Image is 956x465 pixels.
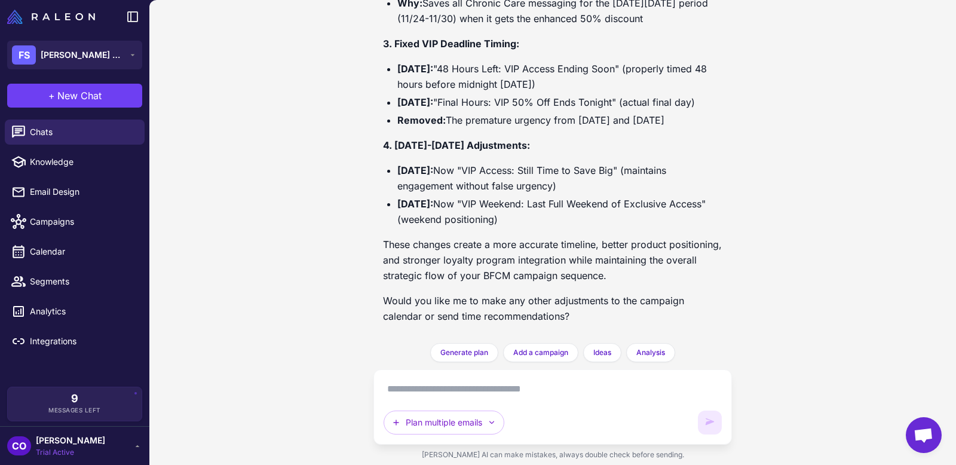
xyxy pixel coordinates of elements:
[12,45,36,65] div: FS
[48,406,101,415] span: Messages Left
[48,88,55,103] span: +
[5,209,145,234] a: Campaigns
[593,347,611,358] span: Ideas
[383,237,722,283] p: These changes create a more accurate timeline, better product positioning, and stronger loyalty p...
[373,445,732,465] div: [PERSON_NAME] AI can make mistakes, always double check before sending.
[30,155,135,169] span: Knowledge
[36,434,105,447] span: [PERSON_NAME]
[397,163,722,194] li: Now "VIP Access: Still Time to Save Big" (maintains engagement without false urgency)
[30,335,135,348] span: Integrations
[5,239,145,264] a: Calendar
[383,38,519,50] strong: 3. Fixed VIP Deadline Timing:
[397,112,722,128] li: The premature urgency from [DATE] and [DATE]
[397,63,433,75] strong: [DATE]:
[7,10,100,24] a: Raleon Logo
[30,305,135,318] span: Analytics
[5,120,145,145] a: Chats
[5,149,145,175] a: Knowledge
[57,88,102,103] span: New Chat
[397,164,433,176] strong: [DATE]:
[30,245,135,258] span: Calendar
[626,343,675,362] button: Analysis
[503,343,578,362] button: Add a campaign
[5,269,145,294] a: Segments
[7,41,142,69] button: FS[PERSON_NAME] Botanicals
[397,198,433,210] strong: [DATE]:
[397,114,446,126] strong: Removed:
[513,347,568,358] span: Add a campaign
[383,139,530,151] strong: 4. [DATE]-[DATE] Adjustments:
[384,411,504,435] button: Plan multiple emails
[41,48,124,62] span: [PERSON_NAME] Botanicals
[30,275,135,288] span: Segments
[36,447,105,458] span: Trial Active
[7,84,142,108] button: +New Chat
[397,96,433,108] strong: [DATE]:
[30,215,135,228] span: Campaigns
[5,299,145,324] a: Analytics
[5,329,145,354] a: Integrations
[71,393,78,404] span: 9
[397,61,722,92] li: "48 Hours Left: VIP Access Ending Soon" (properly timed 48 hours before midnight [DATE])
[440,347,488,358] span: Generate plan
[906,417,942,453] div: Open chat
[30,126,135,139] span: Chats
[397,94,722,110] li: "Final Hours: VIP 50% Off Ends Tonight" (actual final day)
[636,347,665,358] span: Analysis
[7,436,31,455] div: CO
[397,196,722,227] li: Now "VIP Weekend: Last Full Weekend of Exclusive Access" (weekend positioning)
[383,293,722,324] p: Would you like me to make any other adjustments to the campaign calendar or send time recommendat...
[583,343,621,362] button: Ideas
[7,10,95,24] img: Raleon Logo
[30,185,135,198] span: Email Design
[5,179,145,204] a: Email Design
[430,343,498,362] button: Generate plan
